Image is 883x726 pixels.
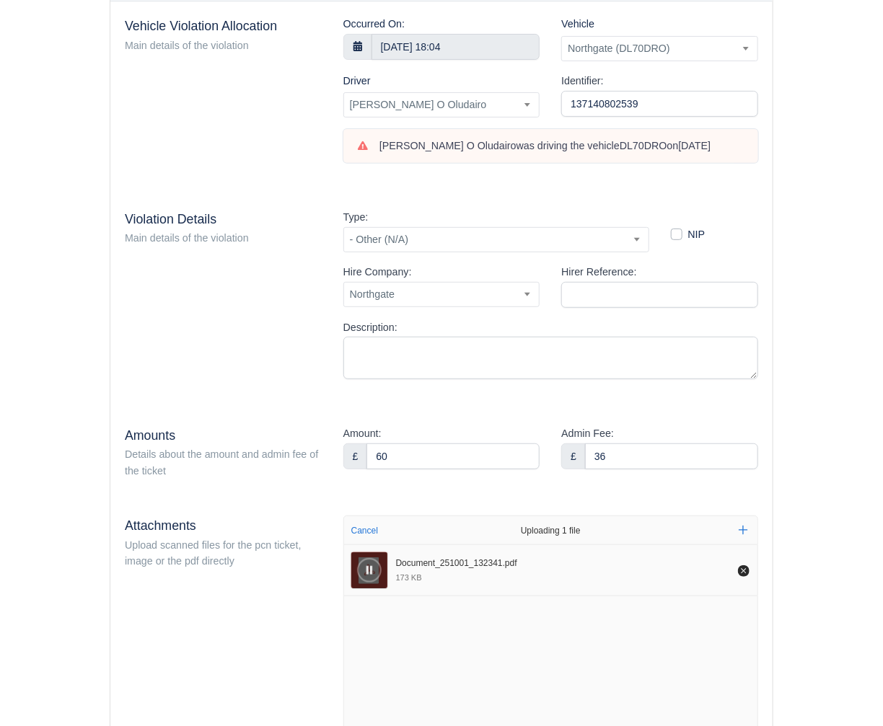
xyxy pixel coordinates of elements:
[561,16,594,32] label: Vehicle
[688,226,706,243] label: NIP
[366,443,540,469] input: 0.00
[678,140,711,151] strong: [DATE]
[343,16,405,32] label: Occurred On:
[561,73,604,89] label: Identifier:
[344,285,540,304] span: Northgate
[562,40,757,58] span: Northgate (DL70DRO)
[343,264,412,280] label: Hire Company:
[561,91,758,117] input: GHB 1243 GB
[125,19,322,34] h5: Vehicle Violation Allocation
[125,230,322,247] div: Main details of the violation
[343,73,371,89] label: Driver
[620,140,667,151] strong: DL70DRO
[733,520,754,541] button: Add more files
[343,282,540,307] span: Northgate
[125,428,322,443] h5: Amounts
[356,557,383,584] button: Pause upload
[125,537,322,570] div: Upload scanned files for the pcn ticket, image or the pdf directly
[561,264,636,280] label: Hirer Reference:
[343,425,382,442] label: Amount:
[125,446,322,479] div: Details about the amount and admin fee of the ticket
[344,96,540,114] span: Olukayode O Oludairo
[125,37,322,54] div: Main details of the violation
[736,562,752,578] button: Remove file
[343,443,368,469] div: £
[379,139,744,154] div: was driving the vehicle on
[343,227,649,252] span: - Other (N/A)
[125,212,322,227] h5: Violation Details
[561,425,614,442] label: Admin Fee:
[343,319,397,336] label: Description:
[561,36,758,61] span: Northgate (DL70DRO)
[347,521,382,540] button: Cancel
[561,443,586,469] div: £
[125,518,322,534] h5: Attachments
[489,516,612,545] div: Uploading 1 file
[396,558,730,570] div: Document_251001_132341.pdf
[379,140,517,151] strong: [PERSON_NAME] O Oludairo
[343,209,369,226] label: Type:
[344,231,649,249] span: - Other (N/A)
[343,92,540,118] span: Olukayode O Oludairo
